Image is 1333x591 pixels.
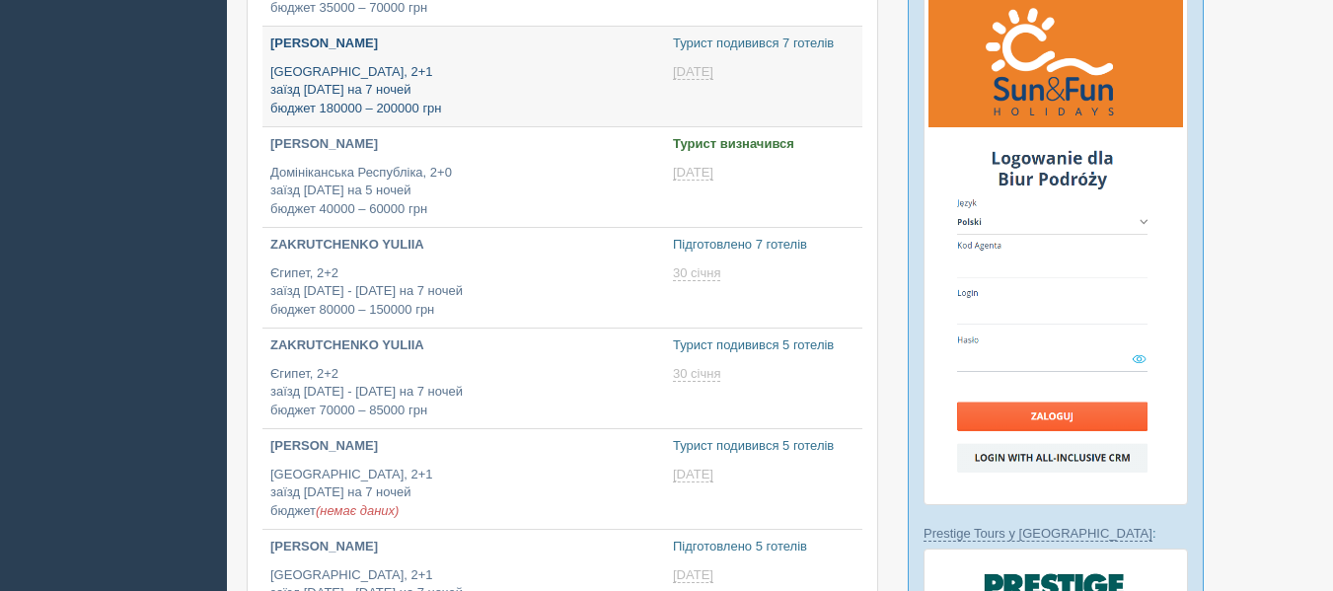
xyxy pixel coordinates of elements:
[262,127,665,227] a: [PERSON_NAME] Домініканська Республіка, 2+0заїзд [DATE] на 5 ночейбюджет 40000 – 60000 грн
[270,365,657,420] p: Єгипет, 2+2 заїзд [DATE] - [DATE] на 7 ночей бюджет 70000 – 85000 грн
[673,265,724,281] a: 30 січня
[270,336,657,355] p: ZAKRUTCHENKO YULIIA
[673,366,720,382] span: 30 січня
[270,63,657,118] p: [GEOGRAPHIC_DATA], 2+1 заїзд [DATE] на 7 ночей бюджет 180000 – 200000 грн
[673,35,854,53] p: Турист подивився 7 готелів
[270,538,657,556] p: [PERSON_NAME]
[924,524,1188,543] p: :
[673,437,854,456] p: Турист подивився 5 готелів
[673,538,854,556] p: Підготовлено 5 готелів
[262,429,665,529] a: [PERSON_NAME] [GEOGRAPHIC_DATA], 2+1заїзд [DATE] на 7 ночейбюджет(немає даних)
[673,165,717,181] a: [DATE]
[673,467,717,482] a: [DATE]
[270,35,657,53] p: [PERSON_NAME]
[270,135,657,154] p: [PERSON_NAME]
[673,567,717,583] a: [DATE]
[673,366,724,382] a: 30 січня
[673,467,713,482] span: [DATE]
[270,264,657,320] p: Єгипет, 2+2 заїзд [DATE] - [DATE] на 7 ночей бюджет 80000 – 150000 грн
[262,228,665,328] a: ZAKRUTCHENKO YULIIA Єгипет, 2+2заїзд [DATE] - [DATE] на 7 ночейбюджет 80000 – 150000 грн
[673,336,854,355] p: Турист подивився 5 готелів
[270,466,657,521] p: [GEOGRAPHIC_DATA], 2+1 заїзд [DATE] на 7 ночей бюджет
[673,135,854,154] p: Турист визначився
[270,437,657,456] p: [PERSON_NAME]
[673,64,713,80] span: [DATE]
[673,236,854,255] p: Підготовлено 7 готелів
[673,64,717,80] a: [DATE]
[673,165,713,181] span: [DATE]
[673,265,720,281] span: 30 січня
[316,503,399,518] span: (немає даних)
[924,526,1152,542] a: Prestige Tours у [GEOGRAPHIC_DATA]
[270,164,657,219] p: Домініканська Республіка, 2+0 заїзд [DATE] на 5 ночей бюджет 40000 – 60000 грн
[270,236,657,255] p: ZAKRUTCHENKO YULIIA
[262,27,665,126] a: [PERSON_NAME] [GEOGRAPHIC_DATA], 2+1заїзд [DATE] на 7 ночейбюджет 180000 – 200000 грн
[262,329,665,428] a: ZAKRUTCHENKO YULIIA Єгипет, 2+2заїзд [DATE] - [DATE] на 7 ночейбюджет 70000 – 85000 грн
[673,567,713,583] span: [DATE]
